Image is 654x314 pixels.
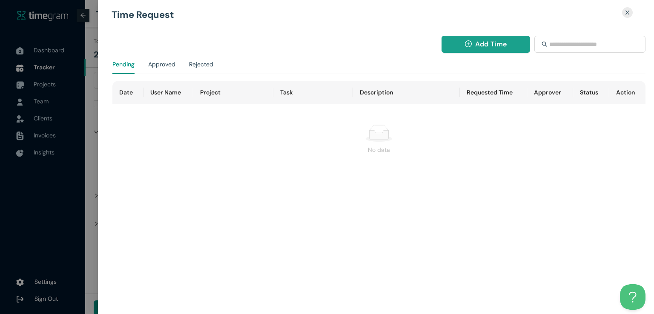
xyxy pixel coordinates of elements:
button: Close [620,7,635,18]
div: No data [119,145,639,154]
span: Add Time [475,39,507,49]
th: Project [193,81,273,104]
iframe: Toggle Customer Support [620,284,645,310]
th: Action [609,81,646,104]
th: Description [353,81,459,104]
th: Requested Time [460,81,527,104]
h1: Time Request [112,10,552,20]
span: plus-circle [465,40,472,49]
th: Date [112,81,143,104]
th: Status [573,81,609,104]
span: search [542,41,548,47]
th: Approver [527,81,573,104]
div: Pending [112,60,135,69]
th: Task [273,81,353,104]
div: Approved [148,60,175,69]
span: close [625,10,630,15]
button: plus-circleAdd Time [442,36,531,53]
th: User Name [143,81,193,104]
div: Rejected [189,60,213,69]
